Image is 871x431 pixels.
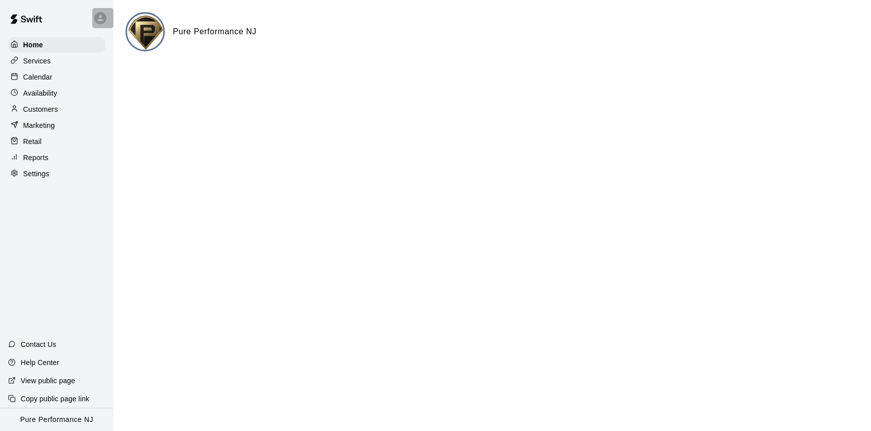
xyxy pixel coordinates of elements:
[23,40,43,50] p: Home
[173,25,257,38] h6: Pure Performance NJ
[23,136,42,147] p: Retail
[8,102,105,117] a: Customers
[8,134,105,149] a: Retail
[8,166,105,181] a: Settings
[23,104,58,114] p: Customers
[23,72,52,82] p: Calendar
[21,394,89,404] p: Copy public page link
[23,153,48,163] p: Reports
[21,376,75,386] p: View public page
[21,339,56,349] p: Contact Us
[8,37,105,52] a: Home
[20,414,93,425] p: Pure Performance NJ
[8,53,105,68] a: Services
[23,120,55,130] p: Marketing
[23,169,49,179] p: Settings
[23,56,51,66] p: Services
[8,86,105,101] a: Availability
[8,69,105,85] a: Calendar
[23,88,57,98] p: Availability
[21,357,59,368] p: Help Center
[127,14,165,51] img: Pure Performance NJ logo
[8,150,105,165] a: Reports
[8,118,105,133] a: Marketing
